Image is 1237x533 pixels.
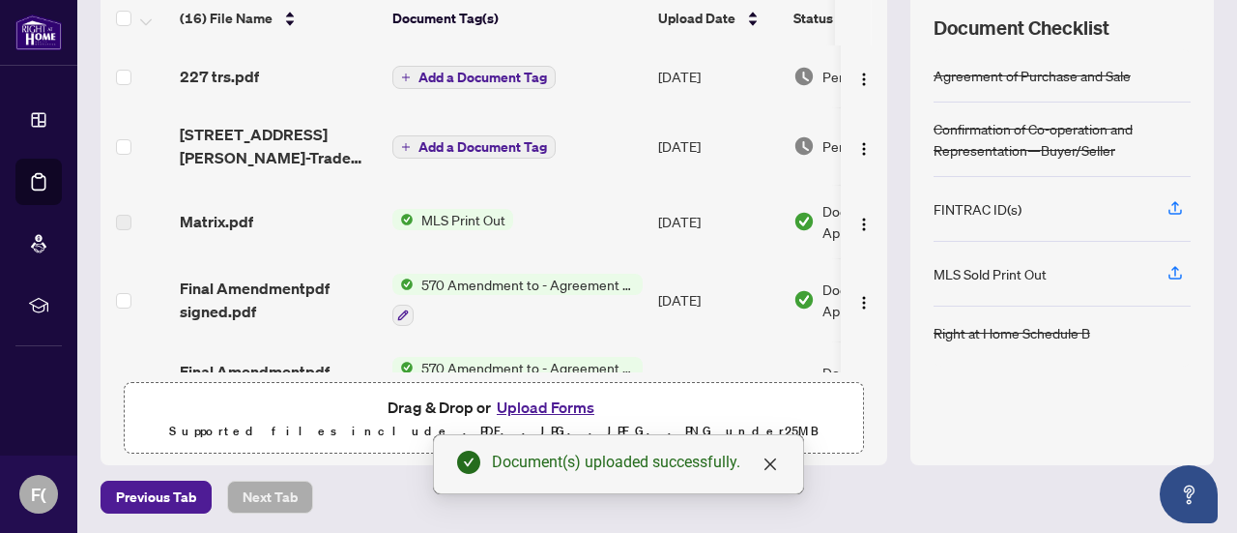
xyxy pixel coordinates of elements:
[392,274,643,326] button: Status Icon570 Amendment to - Agreement of Purchase and Sale - Commercial
[822,135,919,157] span: Pending Review
[762,457,778,472] span: close
[15,15,62,50] img: logo
[650,107,786,185] td: [DATE]
[934,65,1131,86] div: Agreement of Purchase and Sale
[414,274,643,295] span: 570 Amendment to - Agreement of Purchase and Sale - Commercial
[856,141,872,157] img: Logo
[392,66,556,89] button: Add a Document Tag
[793,211,815,232] img: Document Status
[849,61,879,92] button: Logo
[392,134,556,160] button: Add a Document Tag
[793,372,815,394] img: Document Status
[392,357,643,409] button: Status Icon570 Amendment to - Agreement of Purchase and Sale - Commercial
[856,72,872,87] img: Logo
[388,395,600,420] span: Drag & Drop or
[180,65,259,88] span: 227 trs.pdf
[401,73,411,82] span: plus
[650,258,786,341] td: [DATE]
[793,135,815,157] img: Document Status
[822,200,942,243] span: Document Approved
[849,284,879,315] button: Logo
[392,274,414,295] img: Status Icon
[116,482,196,513] span: Previous Tab
[934,198,1021,220] div: FINTRAC ID(s)
[856,217,872,232] img: Logo
[180,123,377,169] span: [STREET_ADDRESS][PERSON_NAME]-Trade sheet-[PERSON_NAME] to review.pdf
[414,209,513,230] span: MLS Print Out
[822,66,919,87] span: Pending Review
[849,206,879,237] button: Logo
[392,357,414,378] img: Status Icon
[934,15,1109,42] span: Document Checklist
[392,209,414,230] img: Status Icon
[136,420,851,443] p: Supported files include .PDF, .JPG, .JPEG, .PNG under 25 MB
[180,8,273,29] span: (16) File Name
[793,66,815,87] img: Document Status
[822,362,942,404] span: Document Approved
[180,277,377,323] span: Final Amendmentpdf signed.pdf
[492,451,780,474] div: Document(s) uploaded successfully.
[418,71,547,84] span: Add a Document Tag
[125,383,863,455] span: Drag & Drop orUpload FormsSupported files include .PDF, .JPG, .JPEG, .PNG under25MB
[793,289,815,311] img: Document Status
[793,8,833,29] span: Status
[849,131,879,162] button: Logo
[822,279,942,321] span: Document Approved
[650,341,786,425] td: [DATE]
[849,368,879,399] button: Logo
[392,209,513,230] button: Status IconMLS Print Out
[650,45,786,107] td: [DATE]
[414,357,643,378] span: 570 Amendment to - Agreement of Purchase and Sale - Commercial
[392,135,556,159] button: Add a Document Tag
[650,185,786,258] td: [DATE]
[392,65,556,90] button: Add a Document Tag
[934,118,1191,161] div: Confirmation of Co-operation and Representation—Buyer/Seller
[401,142,411,152] span: plus
[934,263,1047,284] div: MLS Sold Print Out
[418,140,547,154] span: Add a Document Tag
[457,451,480,474] span: check-circle
[658,8,735,29] span: Upload Date
[1160,465,1218,523] button: Open asap
[31,481,46,508] span: F(
[856,295,872,311] img: Logo
[760,454,781,475] a: Close
[180,360,377,406] span: Final Amendmentpdf signed.pdf
[180,210,253,233] span: Matrix.pdf
[934,322,1090,343] div: Right at Home Schedule B
[101,481,212,514] button: Previous Tab
[227,481,313,514] button: Next Tab
[491,395,600,420] button: Upload Forms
